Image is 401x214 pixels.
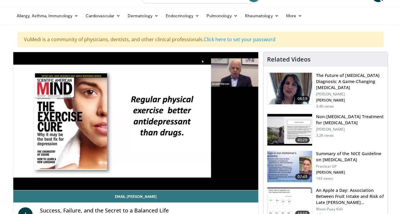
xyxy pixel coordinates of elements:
a: Cardiovascular [82,10,124,22]
p: Practical GP [316,164,384,169]
p: [PERSON_NAME] [316,127,384,132]
span: 07:49 [295,174,310,180]
p: 3.2K views [316,133,334,138]
h3: Summary of the NICE Guideline on [MEDICAL_DATA] [316,151,384,163]
p: [PERSON_NAME] [316,92,384,97]
h3: An Apple a Day: Association Between Fruit Intake and Risk of Late [PERSON_NAME]… [316,187,384,206]
a: Pulmonology [203,10,241,22]
div: VuMedi is a community of physicians, dentists, and other clinical professionals. [18,32,383,47]
h4: Related Videos [267,56,311,63]
a: Endocrinology [162,10,203,22]
a: 43:29 Non-[MEDICAL_DATA] Treatment for [MEDICAL_DATA] [PERSON_NAME] 3.2K views [267,114,384,146]
a: Click here to set your password [204,36,275,43]
p: 193 views [316,176,333,181]
video-js: Video Player [13,52,258,190]
a: 07:49 Summary of the NICE Guideline on [MEDICAL_DATA] Practical GP [PERSON_NAME] 193 views [267,151,384,183]
a: 08:19 The Future of [MEDICAL_DATA] Diagnosis: A Game-Changing [MEDICAL_DATA] [PERSON_NAME] [PERSO... [267,72,384,109]
p: Woon-Puay Koh [316,207,384,212]
img: eb9441ca-a77b-433d-ba99-36af7bbe84ad.150x105_q85_crop-smart_upscale.jpg [267,114,312,145]
h4: Success, Failure, and the Secret to a Balanced Life [40,207,253,214]
a: More [282,10,306,22]
img: 5773f076-af47-4b25-9313-17a31d41bb95.150x105_q85_crop-smart_upscale.jpg [267,73,312,104]
p: [PERSON_NAME] [316,98,384,103]
span: 43:29 [295,137,310,143]
a: Allergy, Asthma, Immunology [13,10,82,22]
p: [PERSON_NAME] [316,170,384,175]
h3: The Future of [MEDICAL_DATA] Diagnosis: A Game-Changing [MEDICAL_DATA] [316,72,384,91]
p: 3.4K views [316,104,334,109]
span: 08:19 [295,96,310,102]
img: 8e949c61-8397-4eef-823a-95680e5d1ed1.150x105_q85_crop-smart_upscale.jpg [267,151,312,182]
a: Rheumatology [241,10,282,22]
a: Dermatology [124,10,162,22]
h3: Non-[MEDICAL_DATA] Treatment for [MEDICAL_DATA] [316,114,384,126]
a: Email [PERSON_NAME] [13,190,258,202]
